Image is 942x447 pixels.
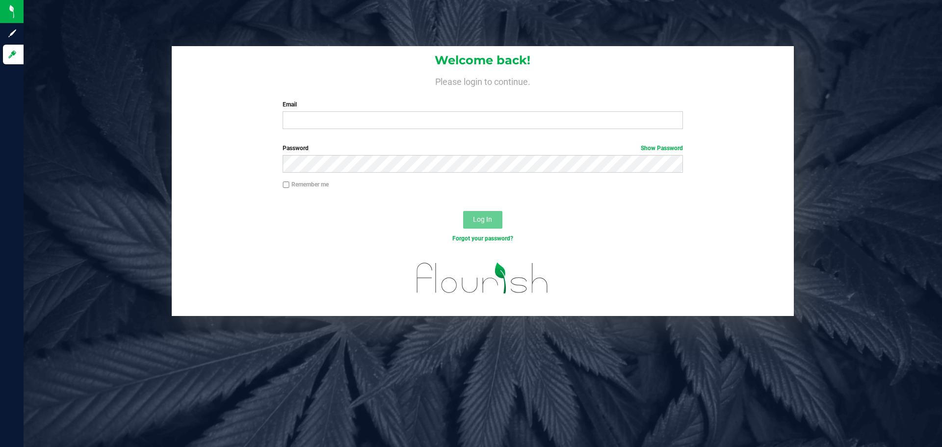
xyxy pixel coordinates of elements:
[283,180,329,189] label: Remember me
[172,75,794,86] h4: Please login to continue.
[452,235,513,242] a: Forgot your password?
[405,253,560,303] img: flourish_logo.svg
[283,182,289,188] input: Remember me
[463,211,502,229] button: Log In
[283,100,682,109] label: Email
[7,28,17,38] inline-svg: Sign up
[172,54,794,67] h1: Welcome back!
[473,215,492,223] span: Log In
[641,145,683,152] a: Show Password
[7,50,17,59] inline-svg: Log in
[283,145,309,152] span: Password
